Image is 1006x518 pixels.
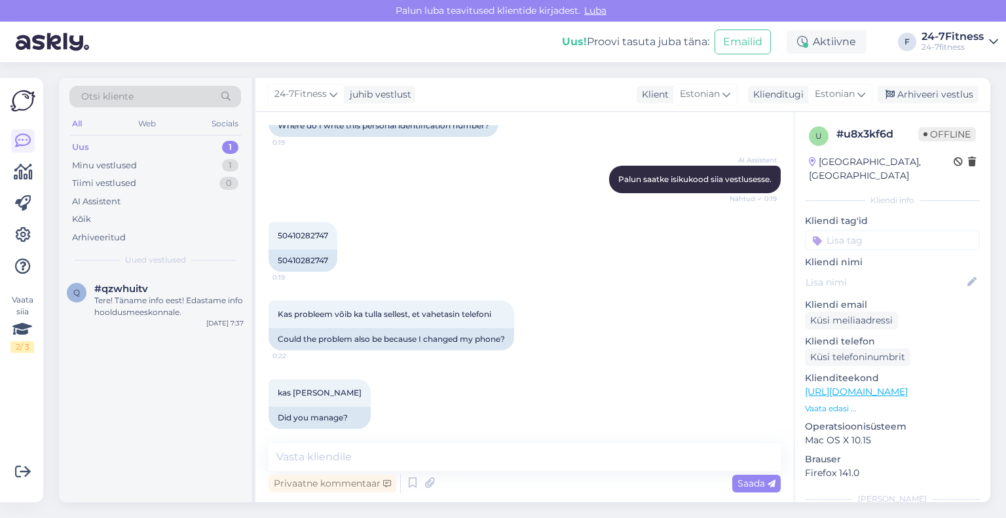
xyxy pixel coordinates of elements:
div: Privaatne kommentaar [269,475,396,492]
div: Kliendi info [805,194,980,206]
div: Minu vestlused [72,159,137,172]
div: Web [136,115,158,132]
span: 24-7Fitness [274,87,327,102]
p: Kliendi telefon [805,335,980,348]
p: Operatsioonisüsteem [805,420,980,434]
span: Nähtud ✓ 0:19 [728,194,777,204]
div: Tiimi vestlused [72,177,136,190]
div: [GEOGRAPHIC_DATA], [GEOGRAPHIC_DATA] [809,155,954,183]
span: Estonian [680,87,720,102]
span: kas [PERSON_NAME] [278,388,362,398]
div: Where do I write this personal identification number? [269,115,498,137]
div: Could the problem also be because I changed my phone? [269,328,514,350]
div: Aktiivne [787,30,866,54]
div: Did you manage? [269,407,371,429]
div: F [898,33,916,51]
b: Uus! [562,35,587,48]
div: Uus [72,141,89,154]
a: [URL][DOMAIN_NAME] [805,386,908,398]
span: 0:19 [272,272,322,282]
div: Arhiveeri vestlus [878,86,978,103]
span: 0:22 [272,351,322,361]
p: Brauser [805,453,980,466]
p: Kliendi nimi [805,255,980,269]
a: 24-7Fitness24-7fitness [922,31,998,52]
span: Kas probleem võib ka tulla sellest, et vahetasin telefoni [278,309,491,319]
div: 24-7fitness [922,42,984,52]
button: Emailid [715,29,771,54]
div: 50410282747 [269,250,337,272]
div: [DATE] 7:37 [206,318,244,328]
p: Klienditeekond [805,371,980,385]
div: Klient [637,88,669,102]
span: Estonian [815,87,855,102]
div: 1 [222,159,238,172]
div: Klienditugi [748,88,804,102]
div: Proovi tasuta juba täna: [562,34,709,50]
p: Firefox 141.0 [805,466,980,480]
div: Küsi telefoninumbrit [805,348,910,366]
div: 0 [219,177,238,190]
p: Mac OS X 10.15 [805,434,980,447]
div: Vaata siia [10,294,34,353]
span: Offline [918,127,976,141]
div: Küsi meiliaadressi [805,312,898,329]
div: juhib vestlust [345,88,411,102]
span: u [815,131,822,141]
p: Kliendi email [805,298,980,312]
div: Kõik [72,213,91,226]
span: Luba [580,5,610,16]
p: Vaata edasi ... [805,403,980,415]
div: [PERSON_NAME] [805,493,980,505]
span: Uued vestlused [125,254,186,266]
span: Saada [737,477,775,489]
div: Arhiveeritud [72,231,126,244]
input: Lisa tag [805,231,980,250]
span: Palun saatke isikukood siia vestlusesse. [618,174,772,184]
span: AI Assistent [728,155,777,165]
span: 0:33 [272,430,322,439]
span: #qzwhuitv [94,283,148,295]
div: Socials [209,115,241,132]
div: AI Assistent [72,195,121,208]
input: Lisa nimi [806,275,965,289]
span: Otsi kliente [81,90,134,103]
span: 50410282747 [278,231,328,240]
div: Tere! Täname info eest! Edastame info hooldusmeeskonnale. [94,295,244,318]
div: 24-7Fitness [922,31,984,42]
span: 0:19 [272,138,322,147]
div: # u8x3kf6d [836,126,918,142]
div: 2 / 3 [10,341,34,353]
p: Kliendi tag'id [805,214,980,228]
div: 1 [222,141,238,154]
img: Askly Logo [10,88,35,113]
span: q [73,287,80,297]
div: All [69,115,84,132]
